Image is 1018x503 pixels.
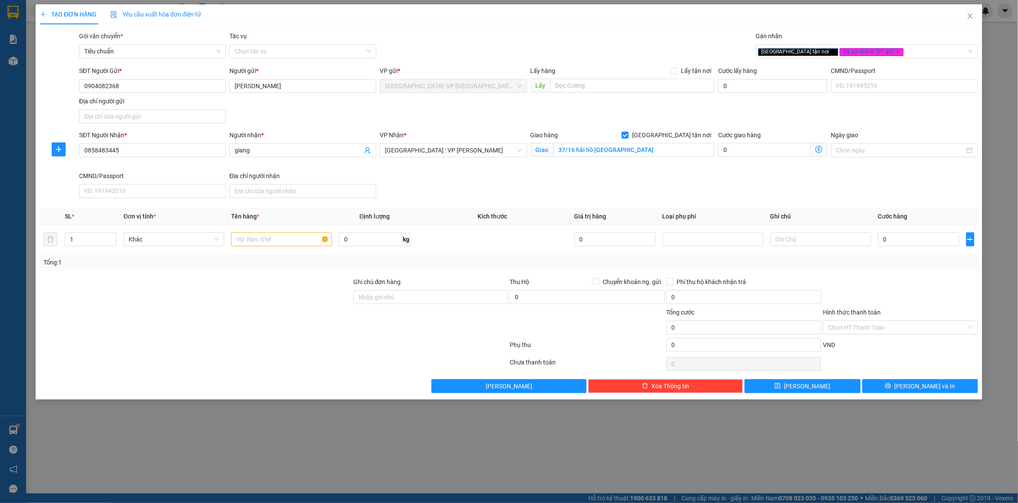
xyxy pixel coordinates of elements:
[3,30,66,45] span: [PHONE_NUMBER]
[718,79,828,93] input: Cước lấy hàng
[756,33,783,40] label: Gán nhãn
[385,144,521,157] span: Đà Nẵng : VP Thanh Khê
[531,67,556,74] span: Lấy hàng
[58,4,172,16] strong: PHIẾU DÁN LÊN HÀNG
[380,66,527,76] div: VP gửi
[816,146,822,153] span: dollar-circle
[65,213,72,220] span: SL
[840,48,904,56] span: Đã gọi khách (VP gửi)
[79,130,226,140] div: SĐT Người Nhận
[123,213,156,220] span: Đơn vị tính
[718,143,811,157] input: Cước giao hàng
[477,213,507,220] span: Kích thước
[629,130,715,140] span: [GEOGRAPHIC_DATA] tận nơi
[958,4,982,29] button: Close
[574,232,656,246] input: 0
[24,30,46,37] strong: CSKH:
[84,45,221,58] span: Tiêu chuẩn
[554,143,715,157] input: Giao tận nơi
[831,66,978,76] div: CMND/Passport
[486,381,532,391] span: [PERSON_NAME]
[110,11,117,18] img: icon
[967,236,974,243] span: plus
[79,33,123,40] span: Gói vận chuyển
[79,96,226,106] div: Địa chỉ người gửi
[431,379,586,393] button: [PERSON_NAME]
[509,340,665,355] div: Phụ thu
[574,213,607,220] span: Giá trị hàng
[599,277,665,287] span: Chuyển khoản ng. gửi
[229,171,376,181] div: Địa chỉ người nhận
[659,208,767,225] th: Loại phụ phí
[3,53,132,64] span: Mã đơn: VPTX1410250006
[895,381,955,391] span: [PERSON_NAME] và In
[43,232,57,246] button: delete
[79,109,226,123] input: Địa chỉ của người gửi
[129,233,219,246] span: Khác
[364,147,371,154] span: user-add
[40,11,46,17] span: plus
[550,79,715,93] input: Dọc đường
[43,258,393,267] div: Tổng: 1
[677,66,715,76] span: Lấy tận nơi
[823,341,835,348] span: VND
[652,381,690,391] span: Xóa Thông tin
[229,66,376,76] div: Người gửi
[52,142,66,156] button: plus
[885,383,891,390] span: printer
[385,79,521,93] span: Hà Nội: VP Quận Thanh Xuân
[745,379,860,393] button: save[PERSON_NAME]
[531,132,558,139] span: Giao hàng
[52,146,65,153] span: plus
[231,213,259,220] span: Tên hàng
[531,143,554,157] span: Giao
[862,379,978,393] button: printer[PERSON_NAME] và In
[360,213,390,220] span: Định lượng
[775,383,781,390] span: save
[784,381,831,391] span: [PERSON_NAME]
[380,132,404,139] span: VP Nhận
[767,208,875,225] th: Ghi chú
[229,130,376,140] div: Người nhận
[55,17,175,26] span: Ngày in phiếu: 11:37 ngày
[770,232,871,246] input: Ghi Chú
[718,67,757,74] label: Cước lấy hàng
[110,11,201,18] span: Yêu cầu xuất hóa đơn điện tử
[642,383,648,390] span: delete
[878,213,908,220] span: Cước hàng
[229,184,376,198] input: Địa chỉ của người nhận
[531,79,550,93] span: Lấy
[588,379,743,393] button: deleteXóa Thông tin
[823,309,881,316] label: Hình thức thanh toán
[831,132,859,139] label: Ngày giao
[758,48,839,56] span: [GEOGRAPHIC_DATA] tận nơi
[718,132,761,139] label: Cước giao hàng
[231,232,332,246] input: VD: Bàn, Ghế
[79,171,226,181] div: CMND/Passport
[402,232,411,246] span: kg
[353,278,401,285] label: Ghi chú đơn hàng
[667,309,695,316] span: Tổng cước
[673,277,750,287] span: Phí thu hộ khách nhận trả
[40,11,96,18] span: TẠO ĐƠN HÀNG
[896,50,900,54] span: close
[836,146,965,155] input: Ngày giao
[967,13,974,20] span: close
[229,33,247,40] label: Tác vụ
[831,50,835,54] span: close
[510,278,529,285] span: Thu Hộ
[966,232,975,246] button: plus
[76,30,159,45] span: CÔNG TY TNHH CHUYỂN PHÁT NHANH BẢO AN
[79,66,226,76] div: SĐT Người Gửi
[353,290,508,304] input: Ghi chú đơn hàng
[509,357,665,373] div: Chưa thanh toán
